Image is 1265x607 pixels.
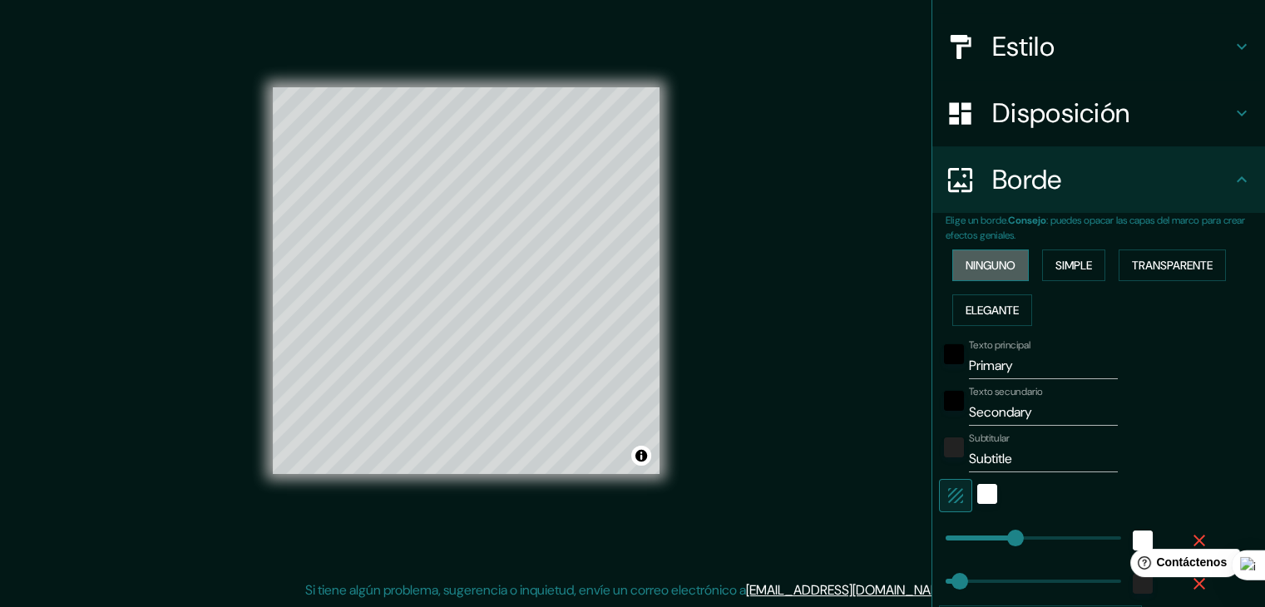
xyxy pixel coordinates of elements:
button: blanco [1133,531,1153,550]
div: Borde [932,146,1265,213]
button: color-222222 [944,437,964,457]
font: Texto principal [969,338,1030,352]
font: : puedes opacar las capas del marco para crear efectos geniales. [946,214,1245,242]
font: Estilo [992,29,1055,64]
button: Transparente [1119,249,1226,281]
font: Subtitular [969,432,1010,445]
font: Texto secundario [969,385,1043,398]
font: Simple [1055,258,1092,273]
button: Simple [1042,249,1105,281]
font: Disposición [992,96,1129,131]
a: [EMAIL_ADDRESS][DOMAIN_NAME] [746,581,951,599]
button: negro [944,391,964,411]
div: Estilo [932,13,1265,80]
font: Elige un borde. [946,214,1008,227]
button: blanco [977,484,997,504]
button: Elegante [952,294,1032,326]
font: Borde [992,162,1062,197]
button: Activar o desactivar atribución [631,446,651,466]
font: Transparente [1132,258,1213,273]
button: negro [944,344,964,364]
font: Ninguno [966,258,1015,273]
font: Elegante [966,303,1019,318]
font: Consejo [1008,214,1046,227]
div: Disposición [932,80,1265,146]
font: Si tiene algún problema, sugerencia o inquietud, envíe un correo electrónico a [305,581,746,599]
iframe: Lanzador de widgets de ayuda [1117,542,1247,589]
button: Ninguno [952,249,1029,281]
